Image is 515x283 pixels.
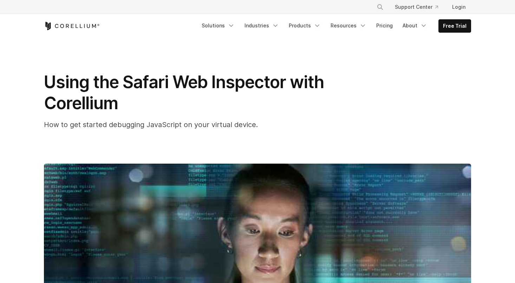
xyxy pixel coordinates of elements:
a: Login [446,1,471,13]
div: Navigation Menu [197,19,471,33]
a: Solutions [197,19,239,32]
a: Corellium Home [44,22,100,30]
a: Industries [240,19,283,32]
span: Using the Safari Web Inspector with Corellium [44,72,324,113]
a: Resources [326,19,371,32]
a: Pricing [372,19,397,32]
a: Products [285,19,325,32]
a: Free Trial [439,20,471,32]
a: Support Center [389,1,444,13]
span: How to get started debugging JavaScript on your virtual device. [44,120,258,129]
button: Search [374,1,386,13]
div: Navigation Menu [368,1,471,13]
a: About [398,19,431,32]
